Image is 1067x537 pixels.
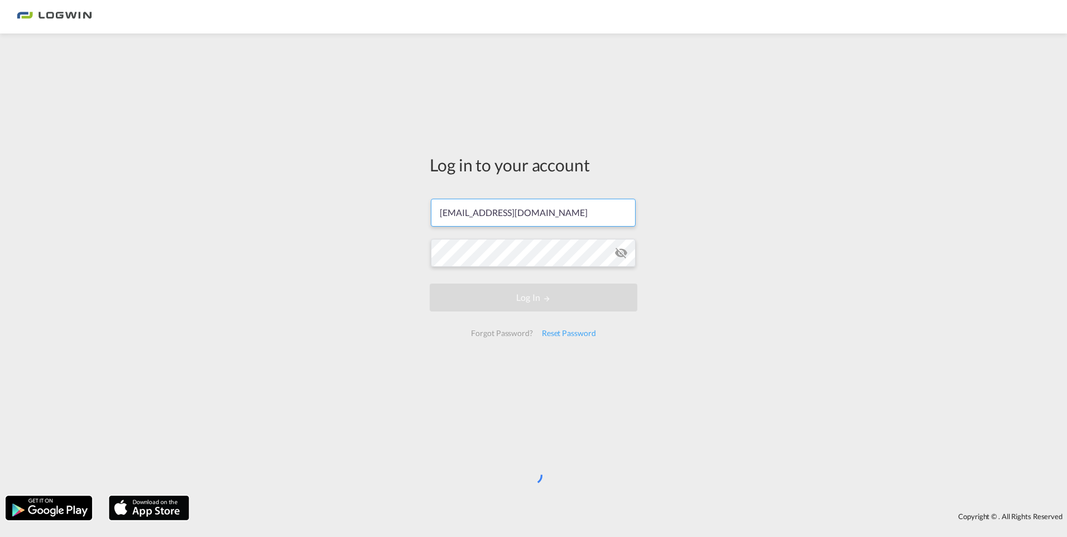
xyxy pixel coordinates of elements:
[537,323,600,343] div: Reset Password
[467,323,537,343] div: Forgot Password?
[4,495,93,521] img: google.png
[17,4,92,30] img: bc73a0e0d8c111efacd525e4c8ad7d32.png
[431,199,636,227] input: Enter email/phone number
[430,153,637,176] div: Log in to your account
[108,495,190,521] img: apple.png
[614,246,628,260] md-icon: icon-eye-off
[430,284,637,311] button: LOGIN
[195,507,1067,526] div: Copyright © . All Rights Reserved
